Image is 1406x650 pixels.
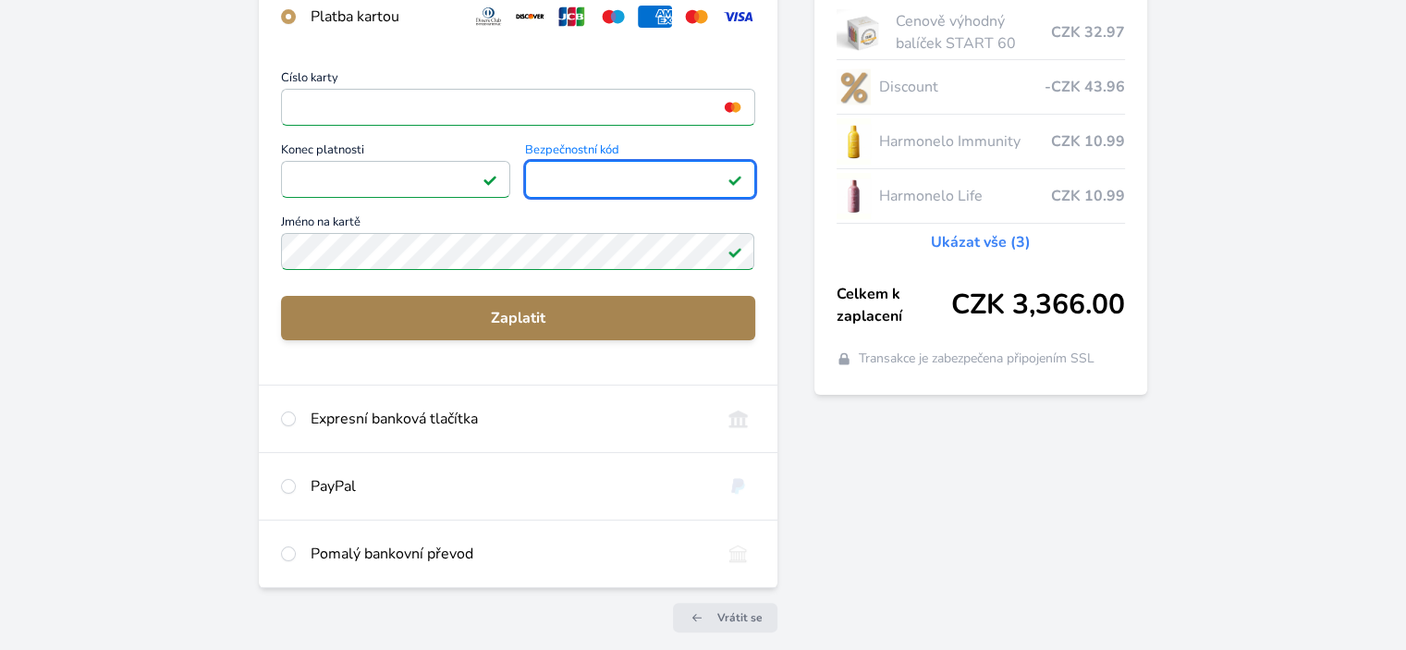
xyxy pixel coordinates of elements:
img: Platné pole [483,172,497,187]
img: Platné pole [727,244,742,259]
img: mc.svg [679,6,714,28]
span: CZK 32.97 [1051,21,1125,43]
img: onlineBanking_CZ.svg [721,408,755,430]
span: Discount [878,76,1044,98]
div: PayPal [311,475,705,497]
img: IMMUNITY_se_stinem_x-lo.jpg [837,118,872,165]
iframe: Iframe pro číslo karty [289,94,746,120]
a: Vrátit se [673,603,777,632]
iframe: Iframe pro datum vypršení platnosti [289,166,502,192]
img: start.jpg [837,9,889,55]
img: paypal.svg [721,475,755,497]
img: amex.svg [638,6,672,28]
span: Konec platnosti [281,144,510,161]
iframe: Iframe pro bezpečnostní kód [533,166,746,192]
span: Číslo karty [281,72,754,89]
input: Jméno na kartěPlatné pole [281,233,754,270]
button: Zaplatit [281,296,754,340]
span: -CZK 43.96 [1045,76,1125,98]
img: diners.svg [471,6,506,28]
img: discount-lo.png [837,64,872,110]
div: Platba kartou [311,6,457,28]
span: Vrátit se [717,610,763,625]
span: Cenově výhodný balíček START 60 [896,10,1050,55]
span: CZK 3,366.00 [951,288,1125,322]
img: discover.svg [513,6,547,28]
img: Platné pole [727,172,742,187]
a: Ukázat vše (3) [931,231,1031,253]
span: Jméno na kartě [281,216,754,233]
span: Harmonelo Immunity [878,130,1050,153]
span: Transakce je zabezpečena připojením SSL [859,350,1094,368]
span: CZK 10.99 [1051,130,1125,153]
img: bankTransfer_IBAN.svg [721,543,755,565]
img: visa.svg [721,6,755,28]
img: CLEAN_LIFE_se_stinem_x-lo.jpg [837,173,872,219]
div: Pomalý bankovní převod [311,543,705,565]
span: Celkem k zaplacení [837,283,951,327]
div: Expresní banková tlačítka [311,408,705,430]
span: CZK 10.99 [1051,185,1125,207]
span: Bezpečnostní kód [525,144,754,161]
img: jcb.svg [555,6,589,28]
span: Zaplatit [296,307,740,329]
img: maestro.svg [596,6,630,28]
span: Harmonelo Life [878,185,1050,207]
img: mc [720,99,745,116]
